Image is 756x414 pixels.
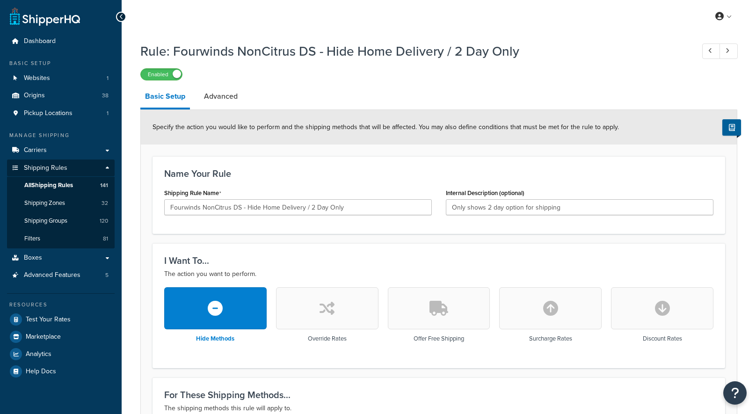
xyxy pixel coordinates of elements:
a: Boxes [7,249,115,267]
a: Basic Setup [140,85,190,109]
a: Help Docs [7,363,115,380]
li: Shipping Groups [7,212,115,230]
a: Next Record [720,44,738,59]
a: Origins38 [7,87,115,104]
div: Resources [7,301,115,309]
li: Websites [7,70,115,87]
span: 1 [107,74,109,82]
p: The shipping methods this rule will apply to. [164,403,713,414]
h1: Rule: Fourwinds NonCitrus DS - Hide Home Delivery / 2 Day Only [140,42,685,60]
li: Filters [7,230,115,247]
span: Dashboard [24,37,56,45]
h3: Surcharge Rates [529,335,572,342]
span: 5 [105,271,109,279]
div: Manage Shipping [7,131,115,139]
span: 120 [100,217,108,225]
div: Basic Setup [7,59,115,67]
span: Analytics [26,350,51,358]
li: Pickup Locations [7,105,115,122]
a: Previous Record [702,44,720,59]
span: Origins [24,92,45,100]
h3: Override Rates [308,335,347,342]
span: Advanced Features [24,271,80,279]
span: Boxes [24,254,42,262]
span: Carriers [24,146,47,154]
a: Shipping Zones32 [7,195,115,212]
a: Advanced [199,85,242,108]
span: 141 [100,182,108,189]
span: 1 [107,109,109,117]
a: Shipping Rules [7,160,115,177]
span: 32 [102,199,108,207]
span: Websites [24,74,50,82]
h3: Name Your Rule [164,168,713,179]
h3: I Want To... [164,255,713,266]
a: Carriers [7,142,115,159]
li: Origins [7,87,115,104]
a: Analytics [7,346,115,363]
a: Advanced Features5 [7,267,115,284]
span: Help Docs [26,368,56,376]
li: Shipping Rules [7,160,115,248]
a: Filters81 [7,230,115,247]
span: Filters [24,235,40,243]
a: Websites1 [7,70,115,87]
span: Marketplace [26,333,61,341]
span: Shipping Groups [24,217,67,225]
span: Pickup Locations [24,109,73,117]
a: Dashboard [7,33,115,50]
h3: Hide Methods [196,335,234,342]
label: Internal Description (optional) [446,189,524,196]
span: Shipping Zones [24,199,65,207]
button: Open Resource Center [723,381,747,405]
a: AllShipping Rules141 [7,177,115,194]
span: Specify the action you would like to perform and the shipping methods that will be affected. You ... [153,122,619,132]
label: Enabled [141,69,182,80]
span: 38 [102,92,109,100]
span: Shipping Rules [24,164,67,172]
span: Test Your Rates [26,316,71,324]
li: Shipping Zones [7,195,115,212]
h3: For These Shipping Methods... [164,390,713,400]
a: Marketplace [7,328,115,345]
h3: Discount Rates [643,335,682,342]
a: Test Your Rates [7,311,115,328]
span: All Shipping Rules [24,182,73,189]
label: Shipping Rule Name [164,189,221,197]
h3: Offer Free Shipping [414,335,464,342]
li: Advanced Features [7,267,115,284]
button: Show Help Docs [722,119,741,136]
span: 81 [103,235,108,243]
p: The action you want to perform. [164,269,713,280]
a: Shipping Groups120 [7,212,115,230]
a: Pickup Locations1 [7,105,115,122]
